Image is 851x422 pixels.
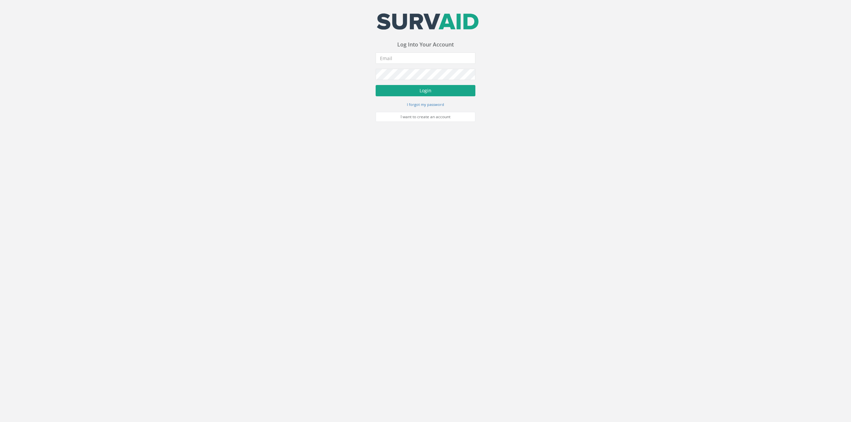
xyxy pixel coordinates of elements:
[376,85,475,96] button: Login
[376,52,475,64] input: Email
[407,102,444,107] small: I forgot my password
[407,101,444,107] a: I forgot my password
[376,42,475,48] h3: Log Into Your Account
[376,112,475,122] a: I want to create an account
